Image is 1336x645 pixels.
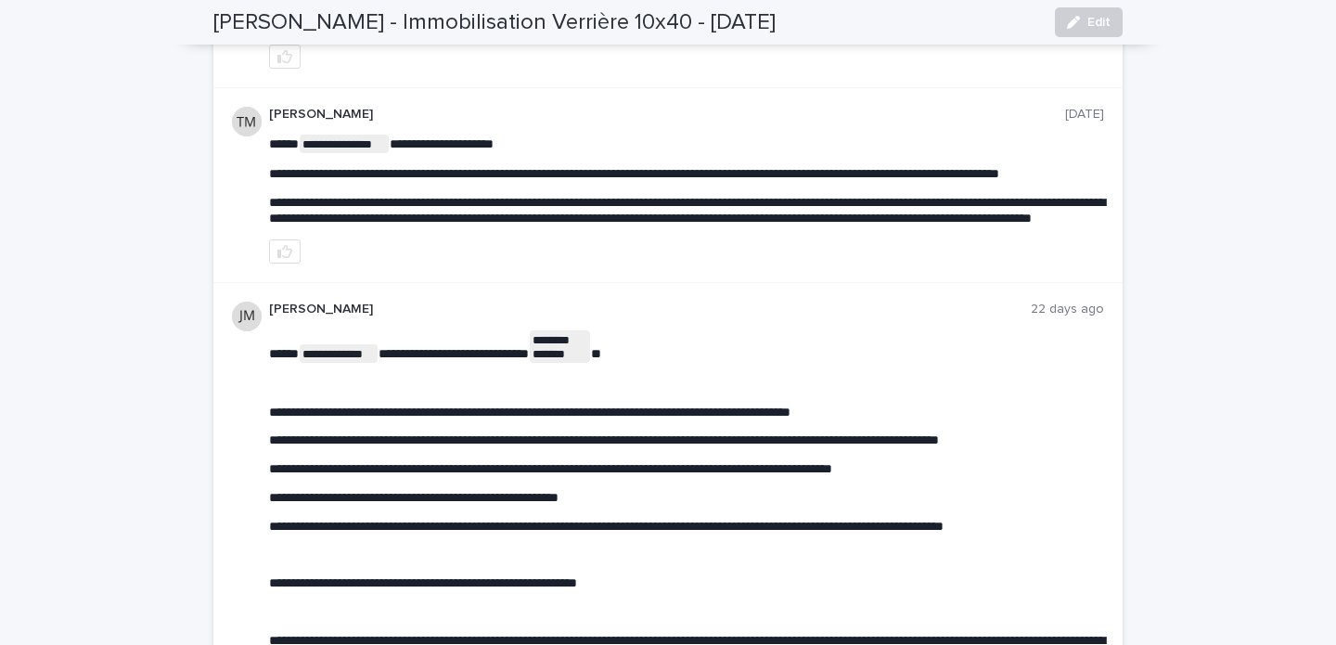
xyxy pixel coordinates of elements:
[1055,7,1123,37] button: Edit
[213,9,776,36] h2: [PERSON_NAME] - Immobilisation Verrière 10x40 - [DATE]
[1031,302,1104,317] p: 22 days ago
[1087,16,1111,29] span: Edit
[1065,107,1104,123] p: [DATE]
[269,107,1065,123] p: [PERSON_NAME]
[269,302,1031,317] p: [PERSON_NAME]
[269,239,301,264] button: like this post
[269,45,301,69] button: like this post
